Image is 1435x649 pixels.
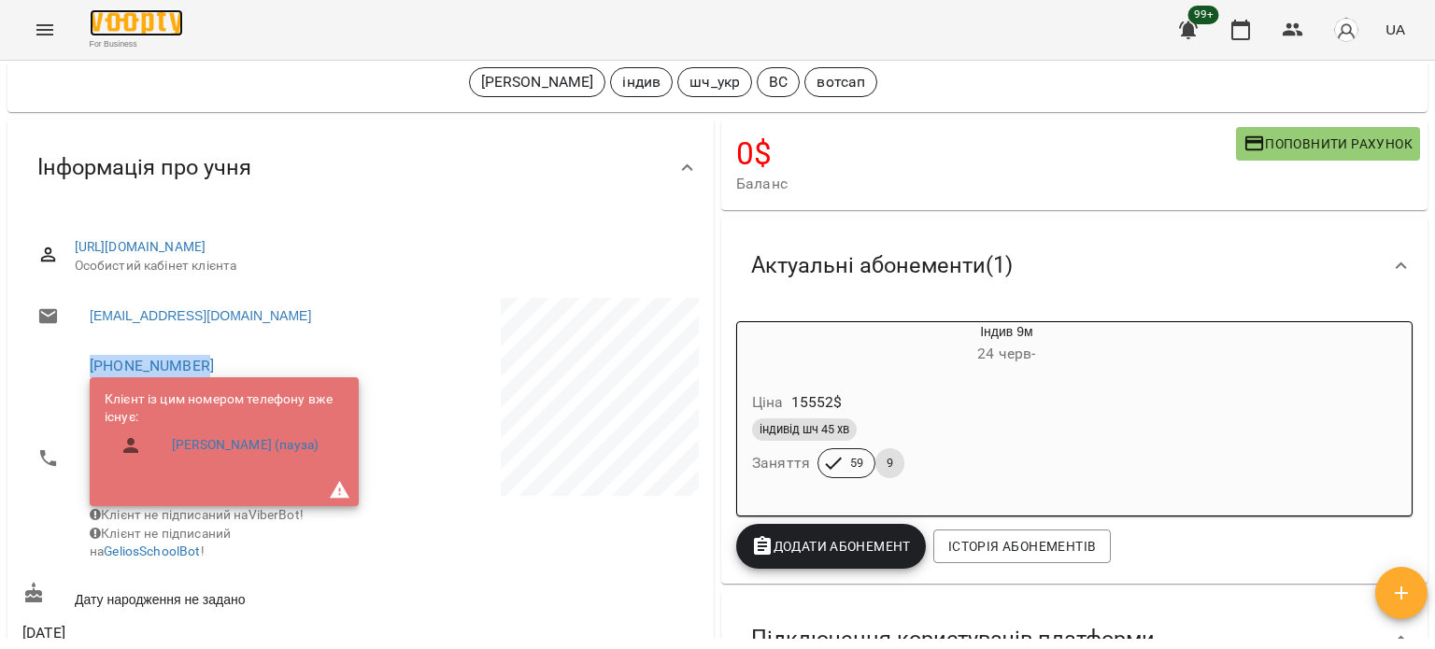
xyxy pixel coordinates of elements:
p: 15552 $ [791,391,843,414]
button: Menu [22,7,67,52]
span: For Business [90,38,183,50]
a: GeliosSchoolBot [104,543,200,558]
span: Інформація про учня [37,153,251,182]
p: [PERSON_NAME] [481,71,594,93]
span: 24 черв - [977,345,1035,362]
span: 59 [839,455,874,472]
div: Інформація про учня [7,120,714,216]
h6: Ціна [752,389,784,416]
h6: Заняття [752,450,810,476]
div: шч_укр [677,67,752,97]
div: ВС [757,67,800,97]
h4: 0 $ [736,134,1236,173]
button: Поповнити рахунок [1236,127,1420,161]
button: Історія абонементів [933,529,1111,563]
span: індивід шч 45 хв [752,421,857,438]
span: 99+ [1188,6,1219,24]
a: [PHONE_NUMBER] [90,357,214,374]
div: індив [610,67,673,97]
button: UA [1378,12,1413,47]
div: Індив 9м [737,322,827,367]
button: Додати Абонемент [736,524,926,569]
span: UA [1385,20,1405,39]
div: [PERSON_NAME] [469,67,606,97]
span: Клієнт не підписаний на ! [90,526,231,559]
span: Баланс [736,173,1236,195]
a: [PERSON_NAME] (пауза) [172,436,319,455]
div: Дату народження не задано [19,578,361,613]
p: ВС [769,71,788,93]
span: [DATE] [22,622,357,644]
span: Актуальні абонементи ( 1 ) [751,251,1013,280]
ul: Клієнт із цим номером телефону вже існує: [105,390,344,472]
img: Voopty Logo [90,9,183,36]
div: вотсап [804,67,877,97]
div: Індив 9м [827,322,1186,367]
a: [EMAIL_ADDRESS][DOMAIN_NAME] [90,306,311,325]
button: Індив 9м24 черв- Ціна15552$індивід шч 45 хвЗаняття599 [737,322,1186,501]
p: вотсап [817,71,865,93]
span: Особистий кабінет клієнта [75,257,684,275]
span: Поповнити рахунок [1243,133,1413,155]
span: 9 [875,455,904,472]
span: Клієнт не підписаний на ViberBot! [90,507,304,522]
span: Історія абонементів [948,535,1096,557]
div: Актуальні абонементи(1) [721,218,1428,314]
img: avatar_s.png [1333,17,1359,43]
span: Додати Абонемент [751,535,911,557]
p: індив [622,71,661,93]
a: [URL][DOMAIN_NAME] [75,239,206,254]
p: шч_укр [689,71,740,93]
